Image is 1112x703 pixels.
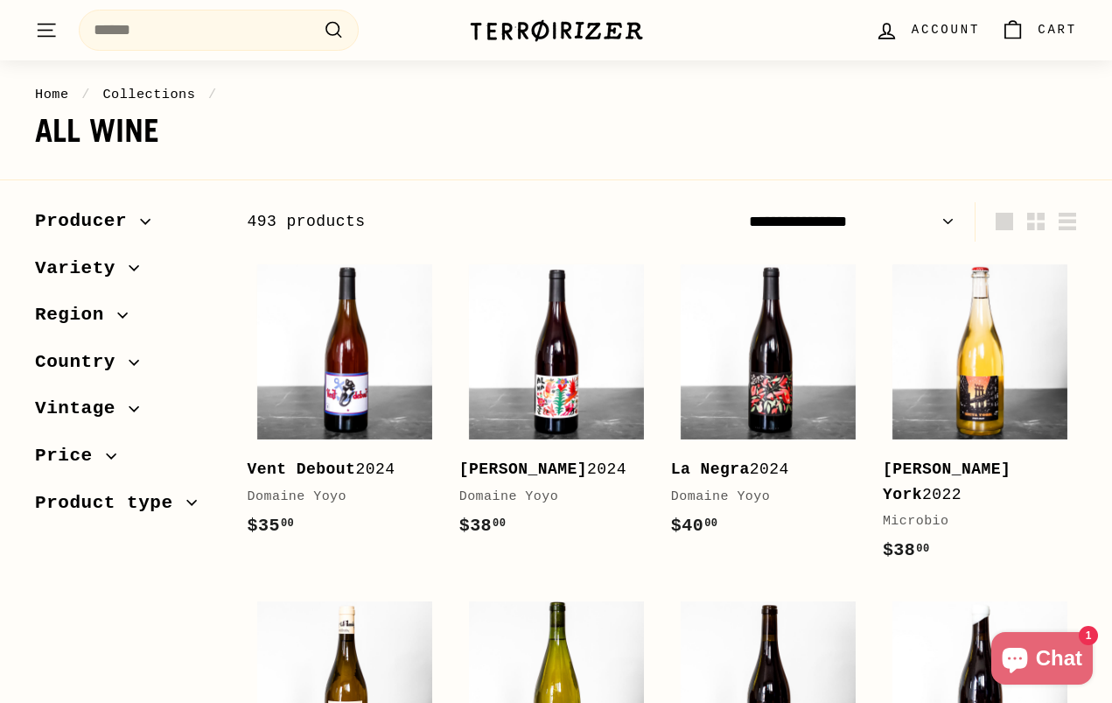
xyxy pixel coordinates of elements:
span: $35 [248,516,295,536]
div: Domaine Yoyo [459,487,636,508]
a: La Negra2024Domaine Yoyo [671,255,865,558]
button: Price [35,437,220,484]
div: Microbio [883,511,1060,532]
div: Domaine Yoyo [248,487,424,508]
sup: 00 [916,543,929,555]
div: Domaine Yoyo [671,487,848,508]
div: 2024 [459,457,636,482]
a: [PERSON_NAME]2024Domaine Yoyo [459,255,654,558]
button: Variety [35,250,220,297]
b: Vent Debout [248,460,356,478]
button: Product type [35,484,220,531]
span: Price [35,441,106,471]
a: Collections [102,87,195,102]
button: Region [35,296,220,343]
div: 2024 [671,457,848,482]
a: Vent Debout2024Domaine Yoyo [248,255,442,558]
span: $38 [459,516,507,536]
nav: breadcrumbs [35,84,1077,105]
span: / [204,87,221,102]
span: Variety [35,254,129,284]
h1: All wine [35,114,1077,149]
span: Cart [1038,20,1077,39]
span: / [77,87,94,102]
a: Home [35,87,69,102]
span: Region [35,300,117,330]
div: 2022 [883,457,1060,508]
span: Account [912,20,980,39]
a: Account [864,4,990,56]
span: Product type [35,489,186,518]
b: La Negra [671,460,750,478]
span: Country [35,348,129,377]
a: Cart [990,4,1088,56]
button: Vintage [35,390,220,437]
span: Vintage [35,394,129,424]
span: Producer [35,207,140,236]
sup: 00 [493,517,506,530]
a: [PERSON_NAME] York2022Microbio [883,255,1077,583]
sup: 00 [281,517,294,530]
sup: 00 [704,517,717,530]
b: [PERSON_NAME] [459,460,587,478]
button: Country [35,343,220,390]
div: 493 products [248,209,662,235]
b: [PERSON_NAME] York [883,460,1011,503]
span: $40 [671,516,718,536]
button: Producer [35,202,220,250]
div: 2024 [248,457,424,482]
span: $38 [883,540,930,560]
inbox-online-store-chat: Shopify online store chat [986,632,1098,689]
